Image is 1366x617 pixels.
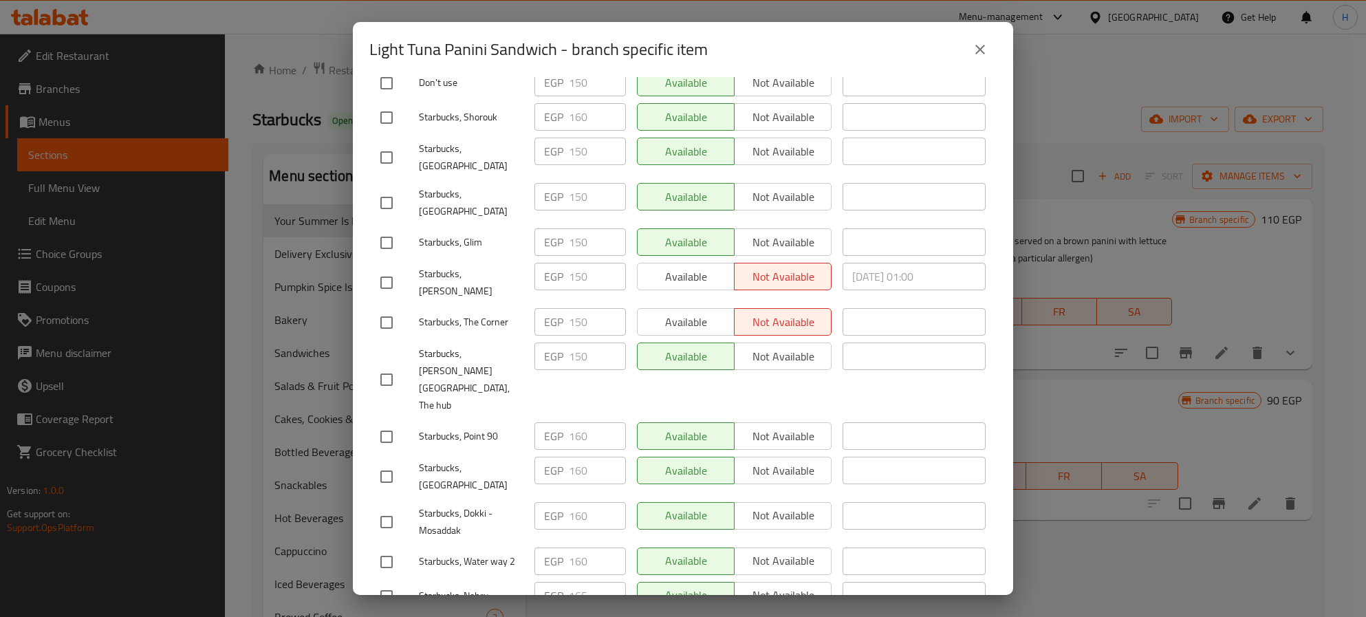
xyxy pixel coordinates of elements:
[544,268,563,285] p: EGP
[419,314,523,331] span: Starbucks, The Corner
[544,508,563,524] p: EGP
[569,582,626,609] input: Please enter price
[419,140,523,175] span: Starbucks, [GEOGRAPHIC_DATA]
[569,422,626,450] input: Please enter price
[419,428,523,445] span: Starbucks, Point 90
[544,462,563,479] p: EGP
[569,263,626,290] input: Please enter price
[569,183,626,210] input: Please enter price
[544,109,563,125] p: EGP
[544,348,563,365] p: EGP
[544,428,563,444] p: EGP
[569,69,626,96] input: Please enter price
[569,343,626,370] input: Please enter price
[569,502,626,530] input: Please enter price
[419,234,523,251] span: Starbucks, Glim
[544,587,563,604] p: EGP
[544,188,563,205] p: EGP
[544,553,563,570] p: EGP
[569,457,626,484] input: Please enter price
[964,33,997,66] button: close
[569,103,626,131] input: Please enter price
[569,138,626,165] input: Please enter price
[569,228,626,256] input: Please enter price
[544,234,563,250] p: EGP
[569,548,626,575] input: Please enter price
[419,505,523,539] span: Starbucks, Dokki - Mosaddak
[419,186,523,220] span: Starbucks, [GEOGRAPHIC_DATA]
[544,143,563,160] p: EGP
[569,308,626,336] input: Please enter price
[419,553,523,570] span: Starbucks, Water way 2
[544,74,563,91] p: EGP
[419,109,523,126] span: Starbucks, Shorouk
[544,314,563,330] p: EGP
[369,39,708,61] h2: Light Tuna Panini Sandwich - branch specific item
[419,74,523,91] span: Don't use
[419,266,523,300] span: Starbucks, [PERSON_NAME]
[419,587,523,605] span: Starbucks, Nehru
[419,345,523,414] span: Starbucks, [PERSON_NAME][GEOGRAPHIC_DATA], The hub
[419,459,523,494] span: Starbucks, [GEOGRAPHIC_DATA]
